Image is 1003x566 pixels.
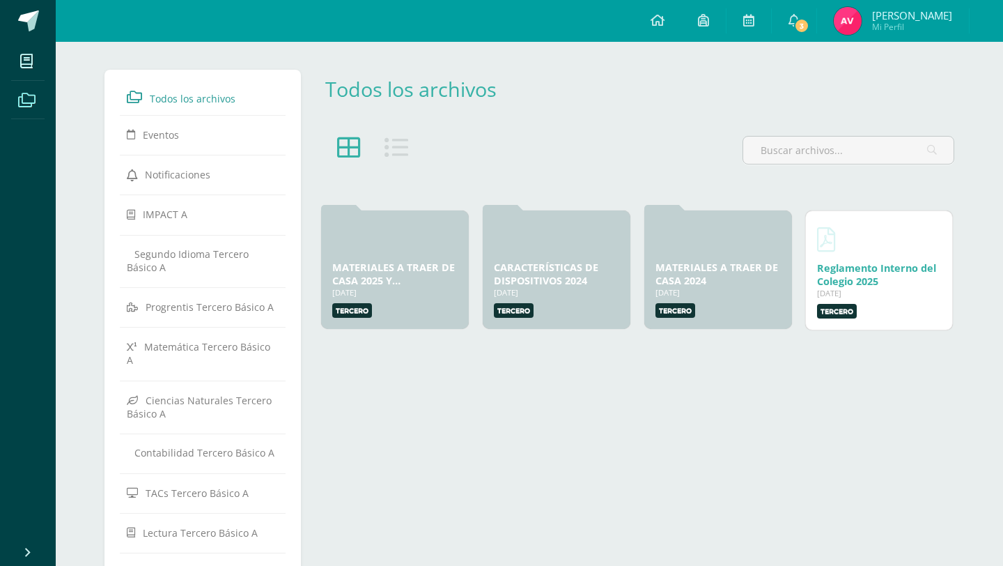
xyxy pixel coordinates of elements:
[817,261,941,288] div: Descargar Reglamento Interno del Colegio 2025.pdf
[127,162,279,187] a: Notificaciones
[794,18,809,33] span: 3
[127,84,279,109] a: Todos los archivos
[494,287,619,298] div: [DATE]
[817,222,835,256] a: Descargar Reglamento Interno del Colegio 2025.pdf
[127,247,249,274] span: Segundo Idioma Tercero Básico A
[127,122,279,147] a: Eventos
[127,394,272,420] span: Ciencias Naturales Tercero Básico A
[834,7,862,35] img: 1512d3cdee8466f26b5a1e2becacf24c.png
[127,520,279,545] a: Lectura Tercero Básico A
[127,480,279,505] a: TACs Tercero Básico A
[743,137,954,164] input: Buscar archivos...
[150,92,235,105] span: Todos los archivos
[655,303,695,318] label: Tercero
[655,287,781,298] div: [DATE]
[127,242,279,280] a: Segundo Idioma Tercero Básico A
[817,261,936,288] a: Reglamento Interno del Colegio 2025
[146,486,249,499] span: TACs Tercero Básico A
[127,294,279,319] a: Progrentis Tercero Básico A
[494,303,534,318] label: Tercero
[655,261,778,287] a: MATERIALES A TRAER DE CASA 2024
[332,303,372,318] label: Tercero
[325,75,518,102] div: Todos los archivos
[127,340,270,367] span: Matemática Tercero Básico A
[143,208,187,221] span: IMPACT A
[494,261,598,287] a: CARACTERÍSTICAS DE DISPOSITIVOS 2024
[325,75,497,102] a: Todos los archivos
[127,441,279,465] a: Contabilidad Tercero Básico A
[134,446,274,459] span: Contabilidad Tercero Básico A
[817,288,941,298] div: [DATE]
[127,388,279,426] a: Ciencias Naturales Tercero Básico A
[127,201,279,227] a: IMPACT A
[332,261,455,314] a: MATERIALES A TRAER DE CASA 2025 Y CARACTERÍSTICAS DE DISPOSITIVOS
[494,261,619,287] div: CARACTERÍSTICAS DE DISPOSITIVOS 2024
[872,21,952,33] span: Mi Perfil
[143,526,258,540] span: Lectura Tercero Básico A
[332,261,458,287] div: MATERIALES A TRAER DE CASA 2025 Y CARACTERÍSTICAS DE DISPOSITIVOS
[872,8,952,22] span: [PERSON_NAME]
[817,304,857,319] label: Tercero
[655,261,781,287] div: MATERIALES A TRAER DE CASA 2024
[145,168,210,181] span: Notificaciones
[143,128,179,141] span: Eventos
[127,334,279,372] a: Matemática Tercero Básico A
[332,287,458,298] div: [DATE]
[146,300,274,314] span: Progrentis Tercero Básico A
